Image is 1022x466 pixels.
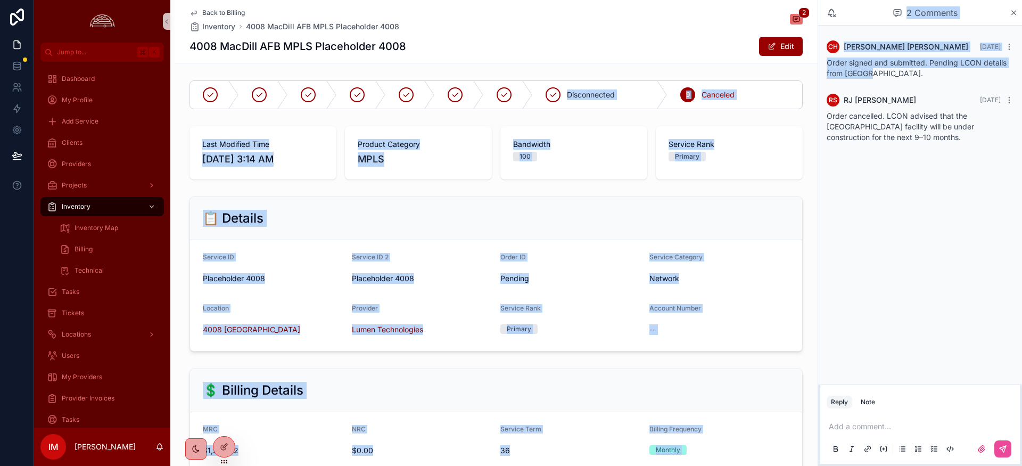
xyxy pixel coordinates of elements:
[34,62,170,428] div: scrollable content
[203,324,300,335] a: 4008 [GEOGRAPHIC_DATA]
[40,389,164,408] a: Provider Invoices
[702,89,735,100] span: Canceled
[675,152,699,161] div: Primary
[150,48,159,56] span: K
[40,69,164,88] a: Dashboard
[40,325,164,344] a: Locations
[40,304,164,323] a: Tickets
[40,346,164,365] a: Users
[203,273,343,284] span: Placeholder 4008
[352,253,389,261] span: Service ID 2
[53,261,164,280] a: Technical
[62,75,95,83] span: Dashboard
[203,210,263,227] h2: 📋 Details
[649,253,703,261] span: Service Category
[40,197,164,216] a: Inventory
[649,324,656,335] span: --
[520,152,531,161] div: 100
[62,394,114,403] span: Provider Invoices
[75,442,136,452] p: [PERSON_NAME]
[352,273,492,284] span: Placeholder 4008
[62,202,90,211] span: Inventory
[759,37,803,56] button: Edit
[828,43,838,51] span: CH
[856,396,879,408] button: Note
[62,117,98,126] span: Add Service
[827,58,1007,78] span: Order signed and submitted. Pending LCON details from [GEOGRAPHIC_DATA].
[62,351,79,360] span: Users
[500,425,541,433] span: Service Term
[40,176,164,195] a: Projects
[649,425,702,433] span: Billing Frequency
[827,111,974,142] span: Order cancelled. LCON advised that the [GEOGRAPHIC_DATA] facility will be under construction for ...
[352,304,378,312] span: Provider
[40,154,164,174] a: Providers
[507,324,531,334] div: Primary
[202,21,235,32] span: Inventory
[75,266,104,275] span: Technical
[844,95,916,105] span: RJ [PERSON_NAME]
[203,304,229,312] span: Location
[790,14,803,27] button: 2
[62,373,102,381] span: My Providers
[40,43,164,62] button: Jump to...K
[203,445,343,456] span: $1,379.02
[500,253,526,261] span: Order ID
[567,89,615,100] span: Disconnected
[669,139,790,150] span: Service Rank
[827,396,852,408] button: Reply
[40,91,164,110] a: My Profile
[62,160,91,168] span: Providers
[48,440,59,453] span: IM
[62,96,93,104] span: My Profile
[75,245,93,254] span: Billing
[203,425,218,433] span: MRC
[75,224,118,232] span: Inventory Map
[649,273,679,284] span: Network
[57,48,133,56] span: Jump to...
[352,445,492,456] span: $0.00
[202,139,324,150] span: Last Modified Time
[352,425,366,433] span: NRC
[40,282,164,301] a: Tasks
[906,6,958,19] span: 2 Comments
[189,39,406,54] h1: 4008 MacDill AFB MPLS Placeholder 4008
[202,9,245,17] span: Back to Billing
[649,304,701,312] span: Account Number
[352,324,423,335] a: Lumen Technologies
[62,309,84,317] span: Tickets
[980,43,1001,51] span: [DATE]
[500,304,541,312] span: Service Rank
[40,133,164,152] a: Clients
[500,445,641,456] span: 36
[53,240,164,259] a: Billing
[656,445,680,455] div: Monthly
[62,288,79,296] span: Tasks
[844,42,968,52] span: [PERSON_NAME] [PERSON_NAME]
[246,21,399,32] a: 4008 MacDill AFB MPLS Placeholder 4008
[203,253,234,261] span: Service ID
[62,138,83,147] span: Clients
[980,96,1001,104] span: [DATE]
[358,139,479,150] span: Product Category
[686,91,690,99] span: 9
[202,152,324,167] span: [DATE] 3:14 AM
[358,152,384,167] span: MPLS
[203,382,303,399] h2: 💲 Billing Details
[40,367,164,387] a: My Providers
[829,96,837,104] span: RS
[189,21,235,32] a: Inventory
[798,7,810,18] span: 2
[87,13,118,30] img: App logo
[40,112,164,131] a: Add Service
[62,181,87,190] span: Projects
[53,218,164,238] a: Inventory Map
[40,410,164,429] a: Tasks
[861,398,875,406] div: Note
[513,139,634,150] span: Bandwidth
[189,9,245,17] a: Back to Billing
[62,330,91,339] span: Locations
